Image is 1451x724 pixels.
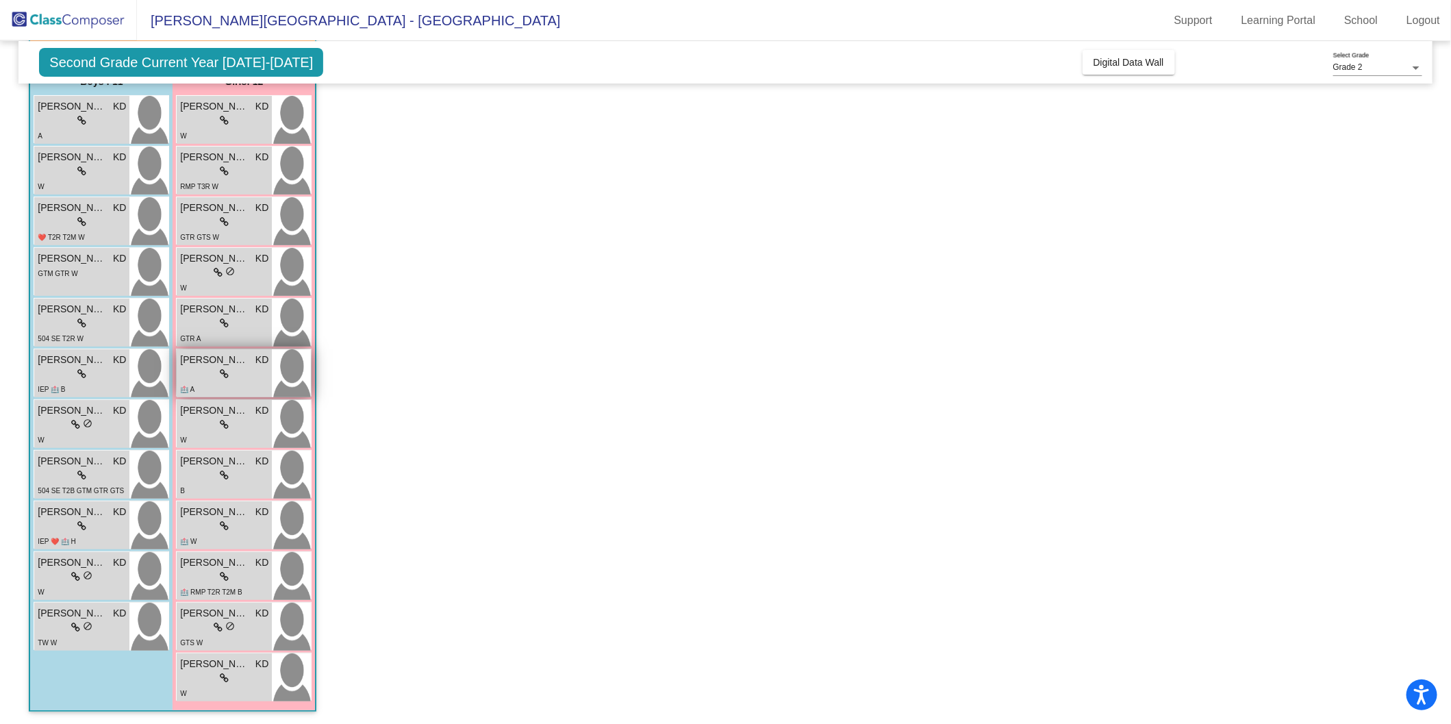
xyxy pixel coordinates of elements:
[180,251,249,266] span: [PERSON_NAME]
[180,487,185,495] span: B
[1396,10,1451,32] a: Logout
[255,302,268,316] span: KD
[180,234,219,241] span: GTR GTS W
[38,505,106,519] span: [PERSON_NAME]
[1163,10,1224,32] a: Support
[113,251,126,266] span: KD
[180,657,249,671] span: [PERSON_NAME]
[38,403,106,418] span: [PERSON_NAME]
[180,639,203,647] span: GTS W
[38,436,44,444] span: W
[38,150,106,164] span: [PERSON_NAME]
[113,403,126,418] span: KD
[255,251,268,266] span: KD
[180,454,249,469] span: [PERSON_NAME]
[180,132,186,140] span: W
[180,505,249,519] span: [PERSON_NAME]
[113,606,126,621] span: KD
[255,606,268,621] span: KD
[225,621,235,631] span: do_not_disturb_alt
[255,201,268,215] span: KD
[137,10,561,32] span: [PERSON_NAME][GEOGRAPHIC_DATA] - [GEOGRAPHIC_DATA]
[113,353,126,367] span: KD
[255,454,268,469] span: KD
[83,419,92,428] span: do_not_disturb_alt
[38,353,106,367] span: [PERSON_NAME]
[38,99,106,114] span: [PERSON_NAME]
[180,284,186,292] span: W
[38,538,76,545] span: IEP ❤️ 🏥 H
[255,150,268,164] span: KD
[255,657,268,671] span: KD
[39,48,323,77] span: Second Grade Current Year [DATE]-[DATE]
[113,99,126,114] span: KD
[180,99,249,114] span: [PERSON_NAME]
[113,302,126,316] span: KD
[113,150,126,164] span: KD
[38,588,44,596] span: W
[180,150,249,164] span: [PERSON_NAME]
[1083,50,1175,75] button: Digital Data Wall
[180,183,218,190] span: RMP T3R W
[38,454,106,469] span: [PERSON_NAME]
[180,588,242,596] span: 🏥 RMP T2R T2M B
[38,132,42,140] span: A
[255,403,268,418] span: KD
[113,454,126,469] span: KD
[180,556,249,570] span: [PERSON_NAME]
[1094,57,1164,68] span: Digital Data Wall
[1333,10,1389,32] a: School
[38,234,84,241] span: ❤️ T2R T2M W
[1231,10,1327,32] a: Learning Portal
[38,251,106,266] span: [PERSON_NAME]
[38,183,44,190] span: W
[38,335,84,342] span: 504 SE T2R W
[180,201,249,215] span: [PERSON_NAME]
[180,606,249,621] span: [PERSON_NAME]
[180,386,194,393] span: 🏥 A
[38,487,124,509] span: 504 SE T2B GTM GTR GTS W
[180,690,186,697] span: W
[38,201,106,215] span: [PERSON_NAME]
[255,353,268,367] span: KD
[225,266,235,276] span: do_not_disturb_alt
[180,403,249,418] span: [PERSON_NAME]
[38,639,57,647] span: TW W
[180,538,197,545] span: 🏥 W
[255,505,268,519] span: KD
[38,270,77,277] span: GTM GTR W
[180,302,249,316] span: [PERSON_NAME]
[180,353,249,367] span: [PERSON_NAME]
[255,556,268,570] span: KD
[38,302,106,316] span: [PERSON_NAME]
[180,436,186,444] span: W
[83,571,92,580] span: do_not_disturb_alt
[83,621,92,631] span: do_not_disturb_alt
[113,201,126,215] span: KD
[180,335,201,342] span: GTR A
[38,386,65,393] span: IEP 🏥 B
[38,556,106,570] span: [PERSON_NAME] [PERSON_NAME]
[255,99,268,114] span: KD
[38,606,106,621] span: [PERSON_NAME]
[1333,62,1363,72] span: Grade 2
[113,556,126,570] span: KD
[113,505,126,519] span: KD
